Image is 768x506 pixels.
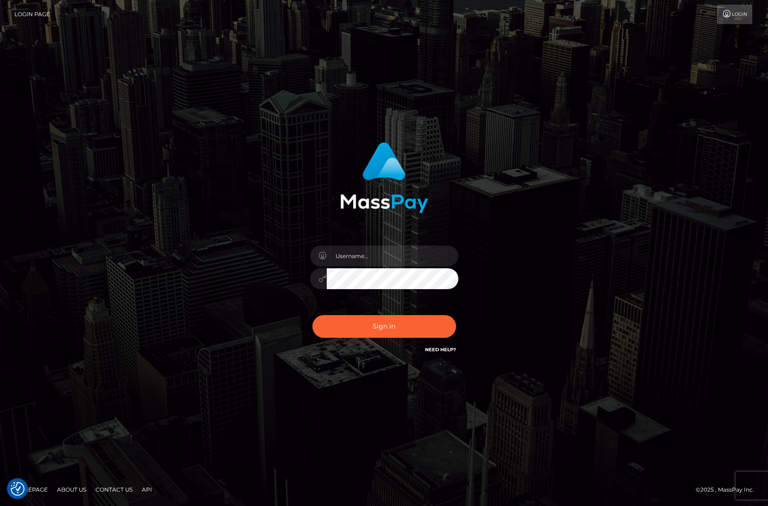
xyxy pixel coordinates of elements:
[312,315,456,338] button: Sign in
[340,142,428,213] img: MassPay Login
[138,482,156,497] a: API
[14,5,50,24] a: Login Page
[11,482,25,496] button: Consent Preferences
[53,482,90,497] a: About Us
[92,482,136,497] a: Contact Us
[327,246,458,266] input: Username...
[425,347,456,353] a: Need Help?
[717,5,752,24] a: Login
[10,482,51,497] a: Homepage
[696,485,761,495] div: © 2025 , MassPay Inc.
[11,482,25,496] img: Revisit consent button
